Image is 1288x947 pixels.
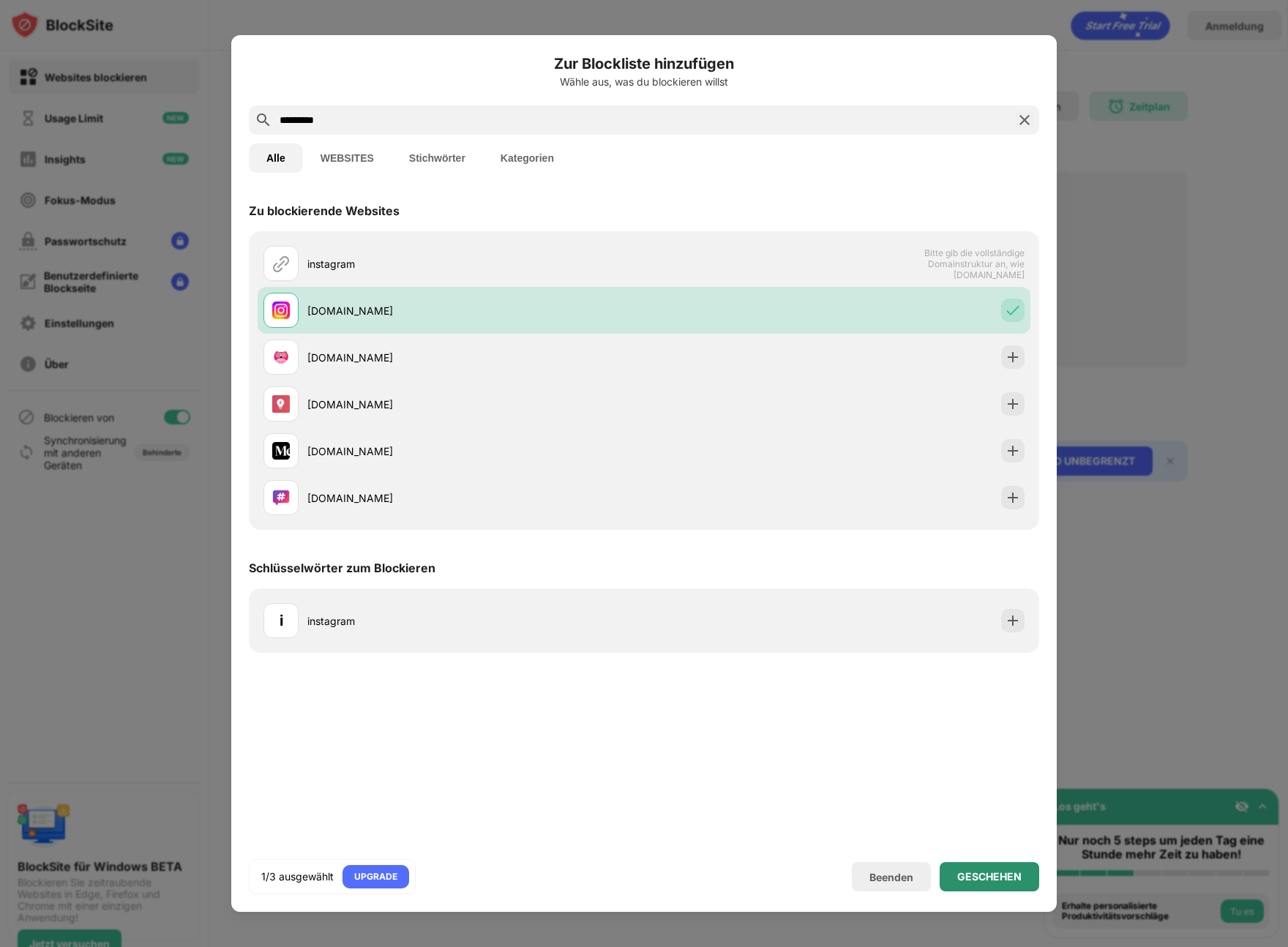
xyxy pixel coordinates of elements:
[249,76,1039,88] div: Wähle aus, was du blockieren willst
[303,143,392,173] button: WEBSITES
[307,490,644,506] div: [DOMAIN_NAME]
[261,869,334,884] div: 1/3 ausgewählt
[483,143,572,173] button: Kategorien
[272,395,290,413] img: favicons
[307,303,644,318] div: [DOMAIN_NAME]
[957,871,1022,883] div: GESCHEHEN
[272,442,290,460] img: favicons
[307,350,644,365] div: [DOMAIN_NAME]
[249,561,435,575] div: Schlüsselwörter zum Blockieren
[354,869,397,884] div: UPGRADE
[307,397,644,412] div: [DOMAIN_NAME]
[874,247,1025,280] span: Bitte gib die vollständige Domainstruktur an, wie [DOMAIN_NAME]
[280,610,283,632] div: i
[249,53,1039,75] h6: Zur Blockliste hinzufügen
[392,143,483,173] button: Stichwörter
[272,255,290,272] img: url.svg
[307,256,644,272] div: instagram
[272,489,290,506] img: favicons
[272,348,290,366] img: favicons
[255,111,272,129] img: search.svg
[1016,111,1033,129] img: search-close
[249,203,400,218] div: Zu blockierende Websites
[869,871,913,883] div: Beenden
[249,143,303,173] button: Alle
[307,443,644,459] div: [DOMAIN_NAME]
[307,613,644,629] div: instagram
[272,302,290,319] img: favicons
